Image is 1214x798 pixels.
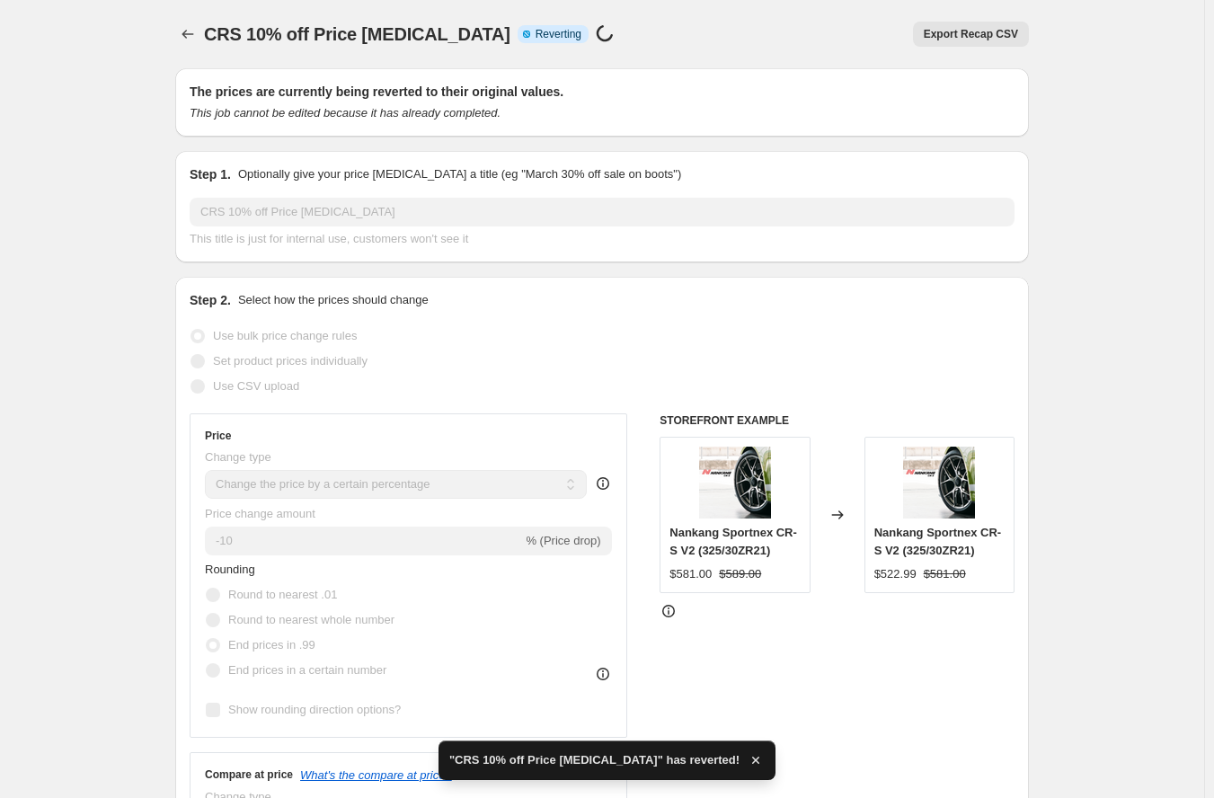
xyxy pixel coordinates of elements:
[874,565,917,583] div: $522.99
[205,527,522,555] input: -15
[300,768,452,782] button: What's the compare at price?
[213,379,299,393] span: Use CSV upload
[228,703,401,716] span: Show rounding direction options?
[205,450,271,464] span: Change type
[228,588,337,601] span: Round to nearest .01
[190,198,1015,226] input: 30% off holiday sale
[719,565,761,583] strike: $589.00
[913,22,1029,47] button: Export Recap CSV
[924,565,966,583] strike: $581.00
[228,613,394,626] span: Round to nearest whole number
[449,751,740,769] span: "CRS 10% off Price [MEDICAL_DATA]" has reverted!
[205,429,231,443] h3: Price
[190,106,501,120] i: This job cannot be edited because it has already completed.
[903,447,975,519] img: CRSV2_2_80x.png
[213,329,357,342] span: Use bulk price change rules
[594,474,612,492] div: help
[190,165,231,183] h2: Step 1.
[526,534,600,547] span: % (Price drop)
[204,24,510,44] span: CRS 10% off Price [MEDICAL_DATA]
[190,83,1015,101] h2: The prices are currently being reverted to their original values.
[205,507,315,520] span: Price change amount
[238,165,681,183] p: Optionally give your price [MEDICAL_DATA] a title (eg "March 30% off sale on boots")
[205,563,255,576] span: Rounding
[660,413,1015,428] h6: STOREFRONT EXAMPLE
[669,526,797,557] span: Nankang Sportnex CR-S V2 (325/30ZR21)
[190,291,231,309] h2: Step 2.
[874,526,1002,557] span: Nankang Sportnex CR-S V2 (325/30ZR21)
[536,27,581,41] span: Reverting
[205,767,293,782] h3: Compare at price
[669,565,712,583] div: $581.00
[228,663,386,677] span: End prices in a certain number
[190,232,468,245] span: This title is just for internal use, customers won't see it
[924,27,1018,41] span: Export Recap CSV
[699,447,771,519] img: CRSV2_2_80x.png
[175,22,200,47] button: Price change jobs
[213,354,368,368] span: Set product prices individually
[228,638,315,652] span: End prices in .99
[238,291,429,309] p: Select how the prices should change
